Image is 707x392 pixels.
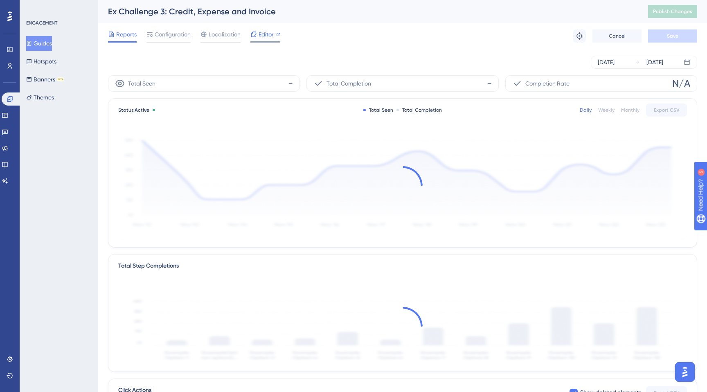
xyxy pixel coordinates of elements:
div: 5 [57,4,59,11]
span: Status: [118,107,149,113]
div: Daily [580,107,592,113]
button: Save [648,29,697,43]
span: Active [135,107,149,113]
span: Localization [209,29,241,39]
span: - [288,77,293,90]
button: Guides [26,36,52,51]
span: Completion Rate [525,79,570,88]
span: Total Seen [128,79,155,88]
button: BannersBETA [26,72,64,87]
div: ENGAGEMENT [26,20,57,26]
div: Total Step Completions [118,261,179,271]
span: Editor [259,29,274,39]
div: Total Completion [396,107,442,113]
span: Total Completion [326,79,371,88]
button: Cancel [592,29,642,43]
span: Reports [116,29,137,39]
span: - [487,77,492,90]
iframe: UserGuiding AI Assistant Launcher [673,360,697,384]
div: [DATE] [646,57,663,67]
div: Total Seen [363,107,393,113]
div: Monthly [621,107,639,113]
div: Weekly [598,107,615,113]
button: Hotspots [26,54,56,69]
span: Cancel [609,33,626,39]
span: N/A [672,77,690,90]
button: Export CSV [646,104,687,117]
span: Need Help? [19,2,51,12]
div: [DATE] [598,57,615,67]
button: Themes [26,90,54,105]
button: Publish Changes [648,5,697,18]
div: BETA [57,77,64,81]
span: Save [667,33,678,39]
span: Publish Changes [653,8,692,15]
span: Export CSV [654,107,680,113]
span: Configuration [155,29,191,39]
div: Ex Challenge 3: Credit, Expense and Invoice [108,6,628,17]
